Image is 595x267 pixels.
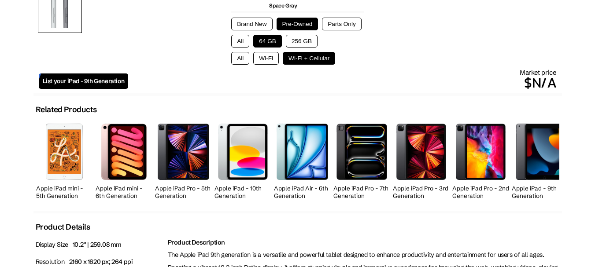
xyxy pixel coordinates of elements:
img: iPad Pro (7th Generation) [336,124,388,179]
span: Space Gray [269,2,297,9]
span: List your iPad - 9th Generation [43,77,125,85]
h2: Product Details [36,222,90,232]
h2: Apple iPad - 9th Generation [512,185,569,200]
h2: Apple iPad Pro - 3rd Generation [393,185,450,200]
a: iPad (9th Generation) Apple iPad - 9th Generation [512,119,569,202]
button: All [231,35,249,48]
p: $N/A [128,72,556,93]
h2: Apple iPad Pro - 7th Generation [333,185,391,200]
button: 256 GB [286,35,318,48]
a: iPad Pro (5th Generation) Apple iPad Pro - 5th Generation [155,119,212,202]
h2: Related Products [36,105,97,114]
img: iPad mini (6th Generation) [101,124,146,179]
h2: Apple iPad mini - 6th Generation [96,185,153,200]
h2: Apple iPad - 10th Generation [214,185,272,200]
img: iPad Pro (3rd Generation) [396,124,446,179]
button: 64 GB [253,35,282,48]
button: Parts Only [322,18,361,30]
h2: Apple iPad Pro - 2nd Generation [452,185,510,200]
a: iPad Pro (3rd Generation) Apple iPad Pro - 3rd Generation [393,119,450,202]
img: iPad (9th Generation) [516,124,564,179]
img: iPad mini (5th Generation) [46,124,83,179]
button: Wi-Fi [253,52,279,65]
img: iPad (10th Generation) [218,124,268,179]
button: Brand New [231,18,272,30]
p: Display Size [36,238,163,251]
h2: Apple iPad mini - 5th Generation [36,185,93,200]
button: All [231,52,249,65]
h2: Apple iPad Pro - 5th Generation [155,185,212,200]
img: iPad Pro (2nd Generation) [456,124,505,179]
a: iPad Pro (7th Generation) Apple iPad Pro - 7th Generation [333,119,391,202]
img: iPad Air (6th Generation) [277,124,328,179]
a: iPad (10th Generation) Apple iPad - 10th Generation [214,119,272,202]
div: Market price [128,68,556,93]
a: iPad mini (6th Generation) Apple iPad mini - 6th Generation [96,119,153,202]
a: List your iPad - 9th Generation [39,73,129,89]
span: 2160 x 1620 px; 264 ppi [69,258,133,266]
h2: Product Description [168,238,560,246]
a: iPad Air (6th Generation) Apple iPad Air - 6th Generation [274,119,331,202]
h2: Apple iPad Air - 6th Generation [274,185,331,200]
a: iPad mini (5th Generation) Apple iPad mini - 5th Generation [36,119,93,202]
a: iPad Pro (2nd Generation) Apple iPad Pro - 2nd Generation [452,119,510,202]
span: 10.2” | 259.08 mm [73,241,122,249]
button: Wi-Fi + Cellular [283,52,335,65]
img: iPad Pro (5th Generation) [158,124,209,179]
button: Pre-Owned [277,18,318,30]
